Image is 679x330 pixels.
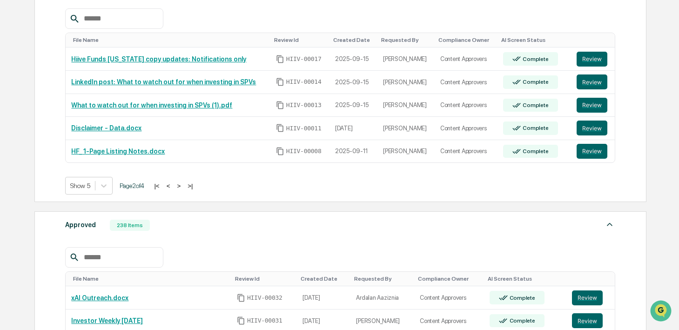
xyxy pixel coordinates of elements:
span: Pylon [93,158,113,165]
td: 2025-09-11 [329,140,377,163]
button: Review [572,290,603,305]
a: Review [577,144,609,159]
td: [PERSON_NAME] [377,140,435,163]
span: Copy Id [276,124,284,132]
div: Toggle SortBy [574,276,612,282]
div: Complete [521,125,548,131]
div: 🔎 [9,136,17,143]
p: How can we help? [9,20,169,34]
a: Review [572,313,610,328]
div: Toggle SortBy [488,276,563,282]
a: 🗄️Attestations [64,114,119,130]
span: Page 2 of 4 [120,182,144,189]
span: Copy Id [276,55,284,63]
div: Toggle SortBy [354,276,410,282]
div: Complete [521,148,548,155]
span: HIIV-00032 [247,294,282,302]
div: Complete [508,317,535,324]
button: Review [577,121,607,135]
td: Content Approvers [435,47,497,71]
span: Preclearance [19,117,60,127]
div: Complete [521,56,548,62]
a: 🔎Data Lookup [6,131,62,148]
span: HIIV-00008 [286,148,322,155]
button: Review [577,144,607,159]
td: [PERSON_NAME] [377,117,435,140]
span: HIIV-00013 [286,101,322,109]
td: 2025-09-15 [329,47,377,71]
span: Copy Id [276,78,284,86]
a: 🖐️Preclearance [6,114,64,130]
td: 2025-09-15 [329,94,377,117]
span: HIIV-00014 [286,78,322,86]
button: >| [185,182,195,190]
span: Copy Id [276,147,284,155]
span: Copy Id [237,317,245,325]
span: HIIV-00031 [247,317,282,324]
div: Start new chat [32,71,153,81]
td: Content Approvers [435,140,497,163]
div: Complete [508,295,535,301]
td: [PERSON_NAME] [377,47,435,71]
a: Review [577,52,609,67]
div: Toggle SortBy [381,37,431,43]
a: What to watch out for when investing in SPVs (1).pdf [71,101,232,109]
button: Review [577,74,607,89]
button: < [164,182,173,190]
td: Ardalan Aaziznia [350,286,414,310]
a: Disclaimer - Data.docx [71,124,141,132]
div: We're available if you need us! [32,81,118,88]
span: Data Lookup [19,135,59,144]
button: Review [577,98,607,113]
button: |< [151,182,162,190]
span: Copy Id [276,101,284,109]
div: Complete [521,79,548,85]
div: Approved [65,219,96,231]
div: Toggle SortBy [438,37,494,43]
td: [PERSON_NAME] [377,71,435,94]
a: Hiive Funds [US_STATE] copy updates: Notifications only [71,55,246,63]
div: Toggle SortBy [73,37,266,43]
button: Review [577,52,607,67]
img: caret [604,219,615,230]
a: xAI Outreach.docx [71,294,128,302]
div: Toggle SortBy [235,276,293,282]
td: Content Approvers [435,71,497,94]
td: [PERSON_NAME] [377,94,435,117]
div: Toggle SortBy [301,276,347,282]
a: Review [572,290,610,305]
div: Toggle SortBy [418,276,480,282]
span: Attestations [77,117,115,127]
td: [DATE] [329,117,377,140]
a: Powered byPylon [66,157,113,165]
a: Investor Weekly [DATE] [71,317,143,324]
button: > [174,182,183,190]
div: Toggle SortBy [501,37,568,43]
div: Toggle SortBy [73,276,228,282]
td: Content Approvers [414,286,484,310]
div: 238 Items [110,220,150,231]
a: HF_ 1-Page Listing Notes.docx [71,148,165,155]
div: Toggle SortBy [274,37,326,43]
td: [DATE] [297,286,350,310]
div: Toggle SortBy [578,37,611,43]
span: HIIV-00017 [286,55,322,63]
button: Start new chat [158,74,169,85]
td: 2025-09-15 [329,71,377,94]
iframe: Open customer support [649,299,674,324]
div: 🖐️ [9,118,17,126]
a: LinkedIn post: What to watch out for when investing in SPVs [71,78,256,86]
span: Copy Id [237,294,245,302]
span: HIIV-00011 [286,125,322,132]
div: 🗄️ [67,118,75,126]
td: Content Approvers [435,94,497,117]
td: Content Approvers [435,117,497,140]
div: Complete [521,102,548,108]
div: Toggle SortBy [333,37,374,43]
button: Review [572,313,603,328]
a: Review [577,98,609,113]
img: 1746055101610-c473b297-6a78-478c-a979-82029cc54cd1 [9,71,26,88]
a: Review [577,121,609,135]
